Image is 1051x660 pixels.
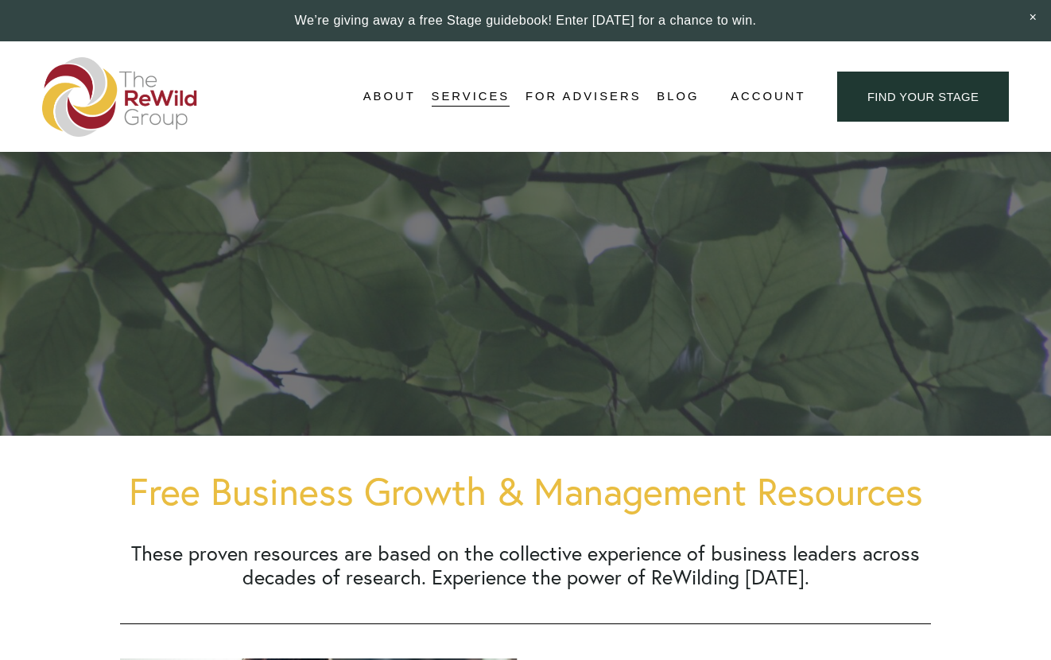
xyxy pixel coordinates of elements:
[363,85,416,109] a: folder dropdown
[837,72,1009,122] a: find your stage
[363,86,416,107] span: About
[120,470,931,512] h1: Free Business Growth & Management Resources
[731,86,805,107] a: Account
[42,57,198,137] img: The ReWild Group
[525,85,641,109] a: For Advisers
[120,542,931,589] h2: These proven resources are based on the collective experience of business leaders across decades ...
[432,86,510,107] span: Services
[432,85,510,109] a: folder dropdown
[657,85,699,109] a: Blog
